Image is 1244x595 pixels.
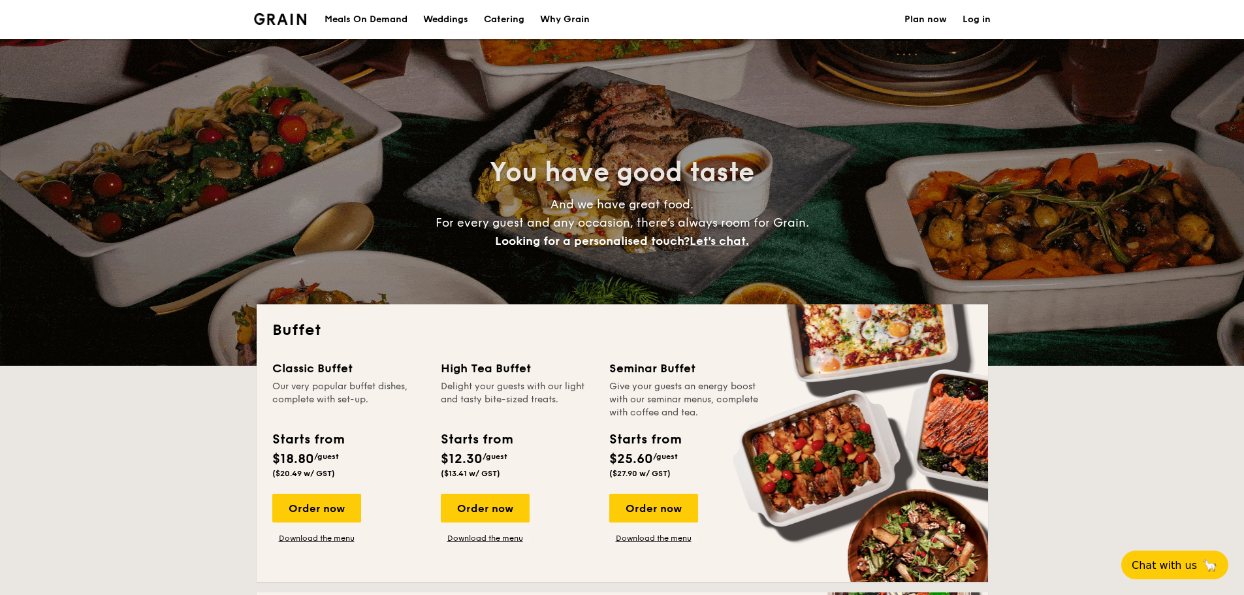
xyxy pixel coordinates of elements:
[441,469,500,478] span: ($13.41 w/ GST)
[441,533,530,543] a: Download the menu
[609,430,680,449] div: Starts from
[495,234,690,248] span: Looking for a personalised touch?
[314,452,339,461] span: /guest
[441,380,594,419] div: Delight your guests with our light and tasty bite-sized treats.
[272,494,361,523] div: Order now
[609,469,671,478] span: ($27.90 w/ GST)
[1132,559,1197,571] span: Chat with us
[272,451,314,467] span: $18.80
[436,197,809,248] span: And we have great food. For every guest and any occasion, there’s always room for Grain.
[609,533,698,543] a: Download the menu
[254,13,307,25] img: Grain
[1202,558,1218,573] span: 🦙
[441,430,512,449] div: Starts from
[690,234,749,248] span: Let's chat.
[272,430,343,449] div: Starts from
[609,451,653,467] span: $25.60
[609,359,762,378] div: Seminar Buffet
[272,533,361,543] a: Download the menu
[441,494,530,523] div: Order now
[609,380,762,419] div: Give your guests an energy boost with our seminar menus, complete with coffee and tea.
[441,451,483,467] span: $12.30
[254,13,307,25] a: Logotype
[272,359,425,378] div: Classic Buffet
[483,452,507,461] span: /guest
[272,380,425,419] div: Our very popular buffet dishes, complete with set-up.
[272,469,335,478] span: ($20.49 w/ GST)
[609,494,698,523] div: Order now
[490,157,754,188] span: You have good taste
[272,320,972,341] h2: Buffet
[653,452,678,461] span: /guest
[1121,551,1228,579] button: Chat with us🦙
[441,359,594,378] div: High Tea Buffet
